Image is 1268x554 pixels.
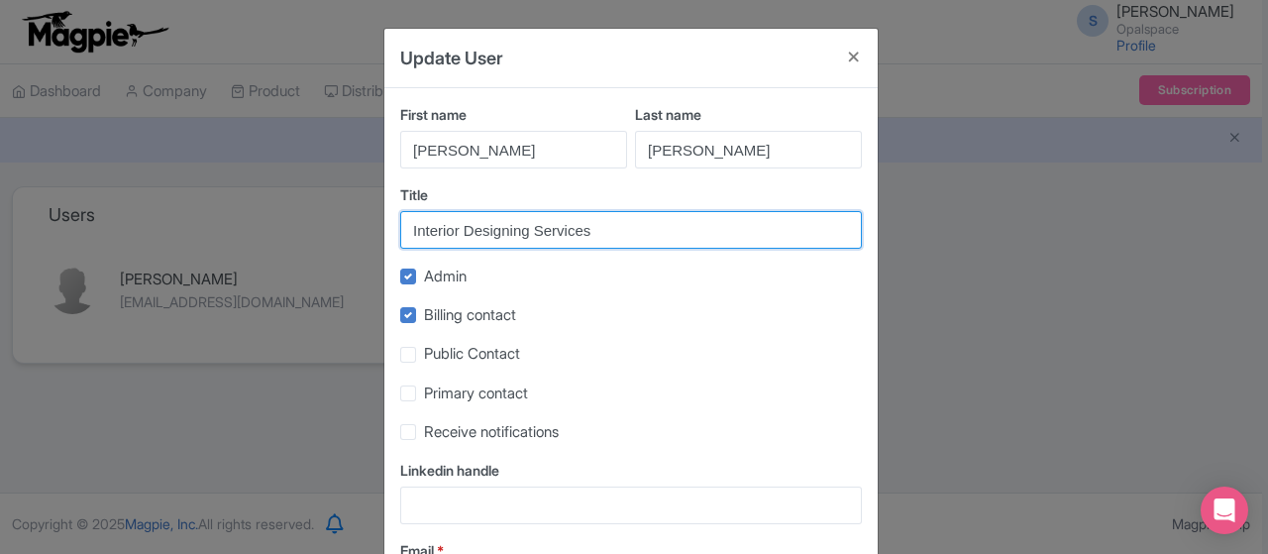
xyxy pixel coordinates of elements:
span: Public Contact [424,344,520,363]
span: Title [400,186,428,203]
h4: Update User [400,45,503,71]
span: Receive notifications [424,422,559,441]
span: Primary contact [424,384,528,402]
span: Admin [424,267,467,285]
div: Open Intercom Messenger [1201,487,1248,534]
span: Linkedin handle [400,462,499,479]
span: Billing contact [424,305,516,324]
span: Last name [635,106,701,123]
button: Close [830,29,878,85]
span: First name [400,106,467,123]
